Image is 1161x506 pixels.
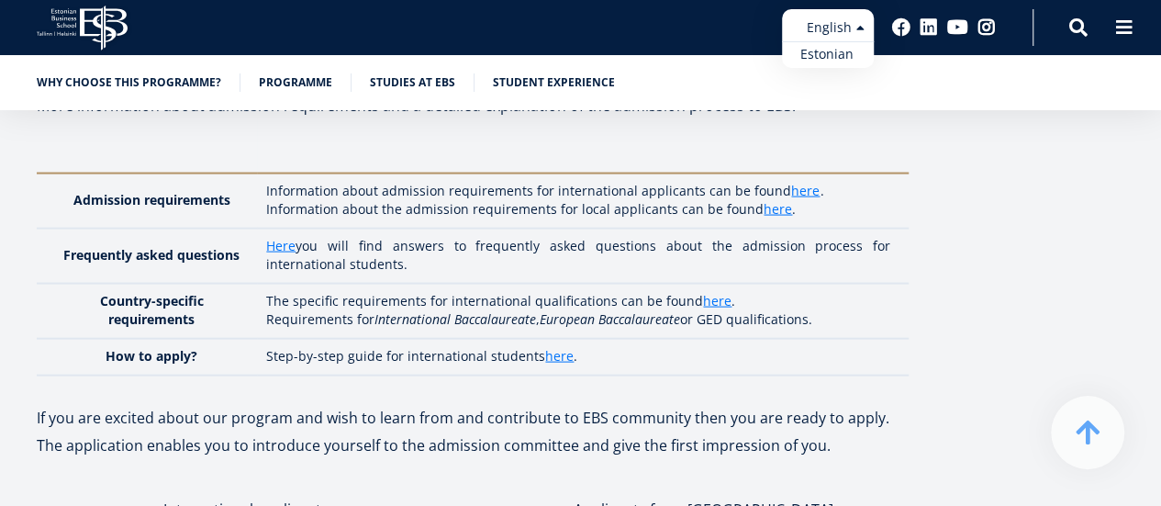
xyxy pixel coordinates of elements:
a: Instagram [977,18,996,37]
p: Step-by-step guide for international students . [266,347,890,365]
p: If you are excited about our program and wish to learn from and contribute to EBS community then ... [37,404,909,432]
strong: Frequently asked questions [63,246,240,264]
a: Estonian [782,41,874,68]
a: Youtube [947,18,968,37]
strong: Country-specific requirements [100,292,204,328]
a: here [791,182,820,200]
a: Student experience [493,73,615,92]
strong: How to apply? [106,347,197,365]
strong: Admission requirements [73,191,230,208]
a: Facebook [892,18,910,37]
p: The specific requirements for international qualifications can be found . [266,292,890,310]
span: Technology Innovation MBA [21,303,176,320]
input: One-year MBA (in Estonian) [5,256,17,268]
input: Technology Innovation MBA [5,304,17,316]
a: here [703,292,731,310]
a: Why choose this programme? [37,73,221,92]
a: here [545,347,574,365]
p: Requirements for , or GED qualifications. [266,310,890,329]
input: Two-year MBA [5,280,17,292]
td: you will find answers to frequently asked questions about the admission process for international... [257,229,909,284]
em: International Baccalaureate [374,310,536,328]
p: The application enables you to introduce yourself to the admission committee and give the first i... [37,432,909,459]
span: Two-year MBA [21,279,100,296]
a: Linkedin [920,18,938,37]
a: here [764,200,792,219]
a: Programme [259,73,332,92]
a: Studies at EBS [370,73,455,92]
p: Information about admission requirements for international applicants can be found . [266,182,890,200]
a: Here [266,237,296,255]
p: Information about the admission requirements for local applicants can be found . [266,200,890,219]
span: Last Name [436,1,495,17]
em: European Baccalaureate [540,310,680,328]
span: One-year MBA (in Estonian) [21,255,171,272]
